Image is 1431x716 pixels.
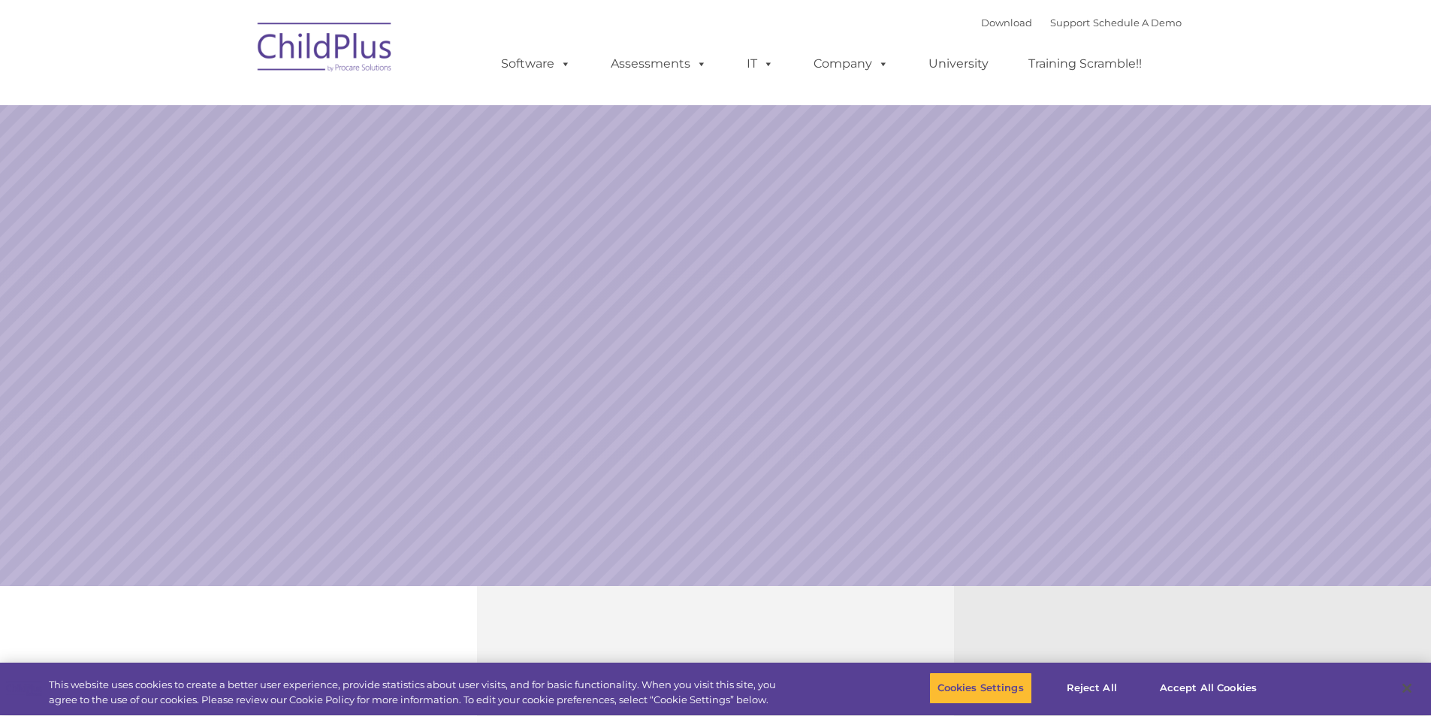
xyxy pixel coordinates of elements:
a: Assessments [596,49,722,79]
a: Schedule A Demo [1093,17,1182,29]
a: Company [799,49,904,79]
button: Close [1390,672,1423,705]
a: University [913,49,1004,79]
button: Cookies Settings [929,672,1032,704]
button: Accept All Cookies [1152,672,1265,704]
a: Download [981,17,1032,29]
a: Training Scramble!! [1013,49,1157,79]
a: Software [486,49,586,79]
a: IT [732,49,789,79]
a: Support [1050,17,1090,29]
font: | [981,17,1182,29]
div: This website uses cookies to create a better user experience, provide statistics about user visit... [49,678,787,707]
button: Reject All [1045,672,1139,704]
img: ChildPlus by Procare Solutions [250,12,400,87]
